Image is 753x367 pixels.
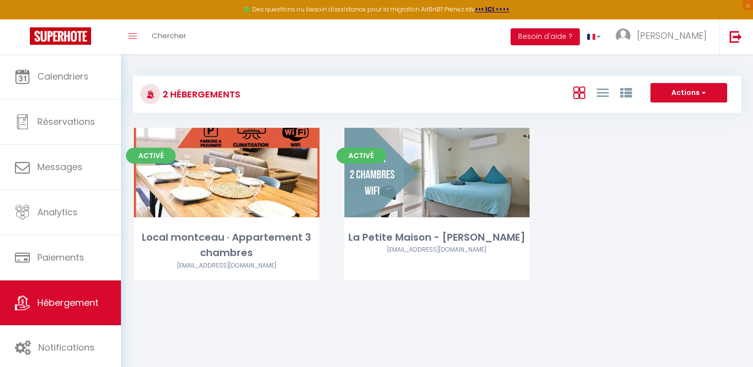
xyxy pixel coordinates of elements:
[134,230,320,261] div: Local montceau · Appartement 3 chambres
[573,84,585,100] a: Vue en Box
[144,19,194,54] a: Chercher
[37,161,83,173] span: Messages
[37,115,95,128] span: Réservations
[38,341,95,354] span: Notifications
[37,206,78,218] span: Analytics
[37,70,89,83] span: Calendriers
[37,251,84,264] span: Paiements
[650,83,727,103] button: Actions
[152,30,186,41] span: Chercher
[344,230,530,245] div: La Petite Maison - [PERSON_NAME]
[475,5,510,13] a: >>> ICI <<<<
[620,84,632,100] a: Vue par Groupe
[730,30,742,43] img: logout
[616,28,631,43] img: ...
[160,83,240,105] h3: 2 Hébergements
[336,148,386,164] span: Activé
[344,245,530,255] div: Airbnb
[30,27,91,45] img: Super Booking
[37,296,99,309] span: Hébergement
[511,28,580,45] button: Besoin d'aide ?
[134,261,320,271] div: Airbnb
[608,19,719,54] a: ... [PERSON_NAME]
[597,84,609,100] a: Vue en Liste
[637,29,707,42] span: [PERSON_NAME]
[126,148,176,164] span: Activé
